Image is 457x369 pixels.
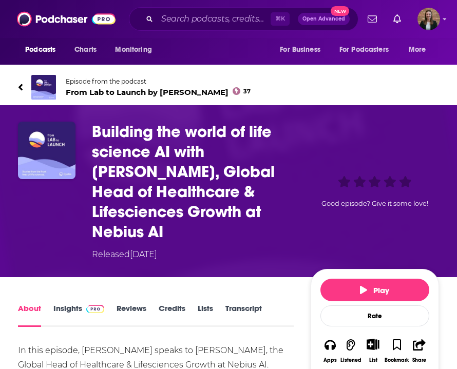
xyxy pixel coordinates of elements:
img: User Profile [417,8,440,30]
span: Logged in as k_burns [417,8,440,30]
a: Show notifications dropdown [389,10,405,28]
button: open menu [18,40,69,60]
span: More [409,43,426,57]
div: Bookmark [385,357,409,363]
div: Rate [320,305,429,326]
button: Show More Button [363,339,384,350]
span: Episode from the podcast [66,77,251,85]
button: Open AdvancedNew [298,13,350,25]
div: List [369,357,377,363]
a: From Lab to Launch by QualioEpisode from the podcastFrom Lab to Launch by [PERSON_NAME]37 [18,75,439,100]
a: Charts [68,40,103,60]
span: 37 [243,89,251,94]
span: Charts [74,43,97,57]
a: Show notifications dropdown [364,10,381,28]
img: Building the world of life science AI with Ilya Burkov, Global Head of Healthcare & Lifesciences ... [18,122,75,179]
span: Monitoring [115,43,151,57]
a: About [18,303,41,327]
span: Play [360,285,389,295]
button: open menu [333,40,404,60]
img: Podchaser - Follow, Share and Rate Podcasts [17,9,116,29]
span: ⌘ K [271,12,290,26]
a: Credits [159,303,185,327]
div: Released [DATE] [92,248,157,261]
div: Search podcasts, credits, & more... [129,7,358,31]
img: From Lab to Launch by Qualio [31,75,56,100]
input: Search podcasts, credits, & more... [157,11,271,27]
span: For Business [280,43,320,57]
span: Open Advanced [302,16,345,22]
div: Apps [323,357,337,363]
button: open menu [273,40,333,60]
h1: Building the world of life science AI with Ilya Burkov, Global Head of Healthcare & Lifesciences ... [92,122,307,242]
div: Listened [340,357,361,363]
span: For Podcasters [339,43,389,57]
a: Lists [198,303,213,327]
div: Share [412,357,426,363]
button: Play [320,279,429,301]
button: open menu [402,40,439,60]
button: open menu [108,40,165,60]
a: Transcript [225,303,262,327]
span: Podcasts [25,43,55,57]
a: InsightsPodchaser Pro [53,303,104,327]
a: Reviews [117,303,146,327]
span: New [331,6,349,16]
span: From Lab to Launch by [PERSON_NAME] [66,87,251,97]
button: Show profile menu [417,8,440,30]
img: Podchaser Pro [86,305,104,313]
span: Good episode? Give it some love! [321,200,428,207]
